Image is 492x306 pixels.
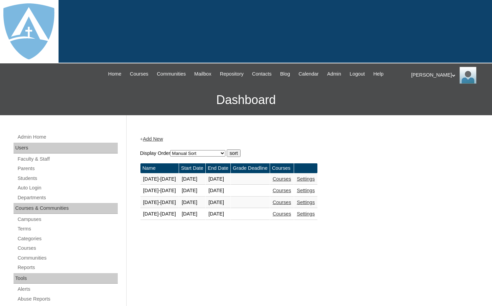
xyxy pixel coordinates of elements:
a: Courses [273,188,291,193]
td: [DATE] [179,208,205,220]
td: [DATE] [206,185,230,197]
td: [DATE] [179,185,205,197]
td: Courses [270,163,294,173]
td: [DATE]-[DATE] [140,185,179,197]
a: Settings [297,211,315,217]
a: Abuse Reports [17,295,118,303]
a: Auto Login [17,184,118,192]
a: Repository [217,70,247,78]
a: Home [105,70,125,78]
img: logo-white.png [3,3,54,59]
td: [DATE] [179,197,205,208]
a: Faculty & Staff [17,155,118,163]
span: Contacts [252,70,272,78]
a: Admin [324,70,345,78]
span: Logout [350,70,365,78]
td: End Date [206,163,230,173]
div: + [140,136,475,143]
a: Courses [127,70,152,78]
td: [DATE]-[DATE] [140,197,179,208]
td: Grade Deadline [231,163,270,173]
h3: Dashboard [3,85,489,115]
form: Display Order [140,149,475,157]
td: [DATE]-[DATE] [140,174,179,185]
a: Courses [17,244,118,252]
div: Tools [14,273,118,284]
a: Contacts [249,70,275,78]
span: Mailbox [194,70,211,78]
span: Admin [327,70,341,78]
a: Settings [297,188,315,193]
a: Courses [273,211,291,217]
a: Courses [273,176,291,182]
td: [DATE] [206,208,230,220]
a: Students [17,174,118,183]
a: Settings [297,176,315,182]
a: Admin Home [17,133,118,141]
a: Campuses [17,215,118,224]
td: [DATE] [179,174,205,185]
img: Melanie Sevilla [460,67,476,84]
a: Parents [17,164,118,173]
a: Calendar [295,70,322,78]
a: Add New [143,136,163,142]
div: [PERSON_NAME] [411,67,485,84]
span: Repository [220,70,244,78]
td: Name [140,163,179,173]
td: [DATE] [206,197,230,208]
a: Settings [297,200,315,205]
span: Communities [157,70,186,78]
td: [DATE] [206,174,230,185]
span: Home [108,70,121,78]
a: Alerts [17,285,118,293]
a: Courses [273,200,291,205]
a: Blog [277,70,293,78]
a: Help [370,70,387,78]
span: Calendar [298,70,318,78]
span: Courses [130,70,149,78]
a: Departments [17,193,118,202]
a: Communities [17,254,118,262]
input: sort [227,149,240,157]
a: Mailbox [191,70,215,78]
a: Logout [346,70,368,78]
span: Help [373,70,383,78]
div: Courses & Communities [14,203,118,214]
span: Blog [280,70,290,78]
td: [DATE]-[DATE] [140,208,179,220]
td: Start Date [179,163,205,173]
a: Reports [17,263,118,272]
a: Terms [17,225,118,233]
div: Users [14,143,118,154]
a: Communities [153,70,189,78]
a: Categories [17,234,118,243]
